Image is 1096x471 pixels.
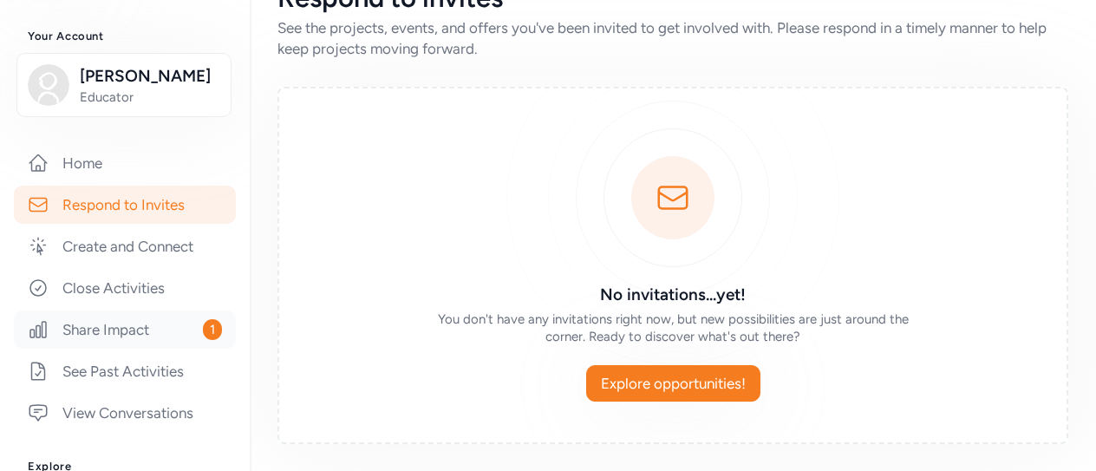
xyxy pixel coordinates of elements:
div: See the projects, events, and offers you've been invited to get involved with. Please respond in ... [277,17,1068,59]
span: Educator [80,88,220,106]
a: Home [14,144,236,182]
span: [PERSON_NAME] [80,64,220,88]
span: Explore opportunities! [601,373,746,394]
span: 1 [203,319,222,340]
a: See Past Activities [14,352,236,390]
a: Close Activities [14,269,236,307]
button: Explore opportunities! [586,365,760,402]
a: Respond to Invites [14,186,236,224]
a: Create and Connect [14,227,236,265]
h3: No invitations...yet! [423,283,923,307]
a: Share Impact1 [14,311,236,349]
a: View Conversations [14,394,236,432]
a: Explore opportunities! [587,366,760,401]
button: [PERSON_NAME]Educator [16,53,232,117]
h3: Your Account [28,29,222,43]
div: You don't have any invitations right now, but new possibilities are just around the corner. Ready... [423,311,923,345]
